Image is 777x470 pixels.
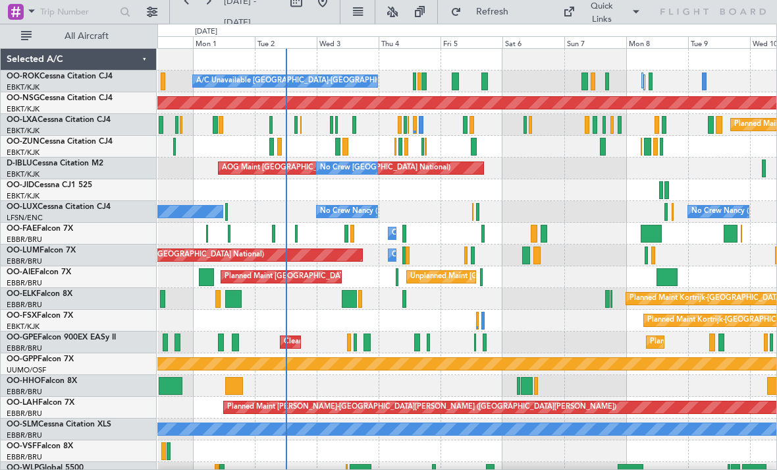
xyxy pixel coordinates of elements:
[7,203,38,211] span: OO-LUX
[40,2,116,22] input: Trip Number
[7,104,40,114] a: EBKT/KJK
[410,267,658,287] div: Unplanned Maint [GEOGRAPHIC_DATA] ([GEOGRAPHIC_DATA] National)
[7,312,37,320] span: OO-FSX
[14,26,143,47] button: All Aircraft
[7,268,71,276] a: OO-AIEFalcon 7X
[7,421,111,428] a: OO-SLMCessna Citation XLS
[7,322,40,332] a: EBKT/KJK
[7,225,37,233] span: OO-FAE
[131,36,193,48] div: Sun 31
[7,365,46,375] a: UUMO/OSF
[379,36,441,48] div: Thu 4
[7,213,43,223] a: LFSN/ENC
[7,82,40,92] a: EBKT/KJK
[7,116,111,124] a: OO-LXACessna Citation CJ4
[392,223,481,243] div: Owner Melsbroek Air Base
[7,442,73,450] a: OO-VSFFalcon 8X
[227,397,616,417] div: Planned Maint [PERSON_NAME]-[GEOGRAPHIC_DATA][PERSON_NAME] ([GEOGRAPHIC_DATA][PERSON_NAME])
[556,1,647,22] button: Quick Links
[7,334,116,341] a: OO-GPEFalcon 900EX EASy II
[7,94,40,102] span: OO-NSG
[7,256,42,266] a: EBBR/BRU
[7,312,73,320] a: OO-FSXFalcon 7X
[7,421,38,428] span: OO-SLM
[7,247,76,254] a: OO-LUMFalcon 7X
[502,36,564,48] div: Sat 6
[7,126,40,136] a: EBKT/KJK
[7,94,113,102] a: OO-NSGCessna Citation CJ4
[7,247,40,254] span: OO-LUM
[7,225,73,233] a: OO-FAEFalcon 7X
[193,36,255,48] div: Mon 1
[284,332,504,352] div: Cleaning [GEOGRAPHIC_DATA] ([GEOGRAPHIC_DATA] National)
[7,148,40,158] a: EBKT/KJK
[688,36,750,48] div: Tue 9
[7,399,74,407] a: OO-LAHFalcon 7X
[441,36,502,48] div: Fri 5
[196,71,406,91] div: A/C Unavailable [GEOGRAPHIC_DATA]-[GEOGRAPHIC_DATA]
[7,160,32,167] span: D-IBLU
[7,290,72,298] a: OO-ELKFalcon 8X
[222,158,450,178] div: AOG Maint [GEOGRAPHIC_DATA] ([GEOGRAPHIC_DATA] National)
[7,268,35,276] span: OO-AIE
[7,191,40,201] a: EBKT/KJK
[7,377,41,385] span: OO-HHO
[7,203,111,211] a: OO-LUXCessna Citation CJ4
[7,290,36,298] span: OO-ELK
[7,278,42,288] a: EBBR/BRU
[255,36,317,48] div: Tue 2
[7,334,38,341] span: OO-GPE
[317,36,379,48] div: Wed 3
[464,7,520,16] span: Refresh
[7,452,42,462] a: EBBR/BRU
[7,409,42,419] a: EBBR/BRU
[195,26,217,38] div: [DATE]
[7,387,42,397] a: EBBR/BRU
[7,300,42,310] a: EBBR/BRU
[320,202,398,221] div: No Crew Nancy (Essey)
[7,138,40,146] span: OO-ZUN
[7,430,42,440] a: EBBR/BRU
[320,158,541,178] div: No Crew [GEOGRAPHIC_DATA] ([GEOGRAPHIC_DATA] National)
[7,442,37,450] span: OO-VSF
[7,73,113,80] a: OO-ROKCessna Citation CJ4
[7,181,92,189] a: OO-JIDCessna CJ1 525
[691,202,770,221] div: No Crew Nancy (Essey)
[7,169,40,179] a: EBKT/KJK
[7,160,103,167] a: D-IBLUCessna Citation M2
[7,377,77,385] a: OO-HHOFalcon 8X
[7,399,38,407] span: OO-LAH
[626,36,688,48] div: Mon 8
[392,245,481,265] div: Owner Melsbroek Air Base
[34,32,139,41] span: All Aircraft
[564,36,626,48] div: Sun 7
[444,1,523,22] button: Refresh
[7,73,40,80] span: OO-ROK
[7,138,113,146] a: OO-ZUNCessna Citation CJ4
[7,116,38,124] span: OO-LXA
[7,235,42,245] a: EBBR/BRU
[7,181,34,189] span: OO-JID
[7,355,38,363] span: OO-GPP
[225,267,432,287] div: Planned Maint [GEOGRAPHIC_DATA] ([GEOGRAPHIC_DATA])
[7,355,74,363] a: OO-GPPFalcon 7X
[7,343,42,353] a: EBBR/BRU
